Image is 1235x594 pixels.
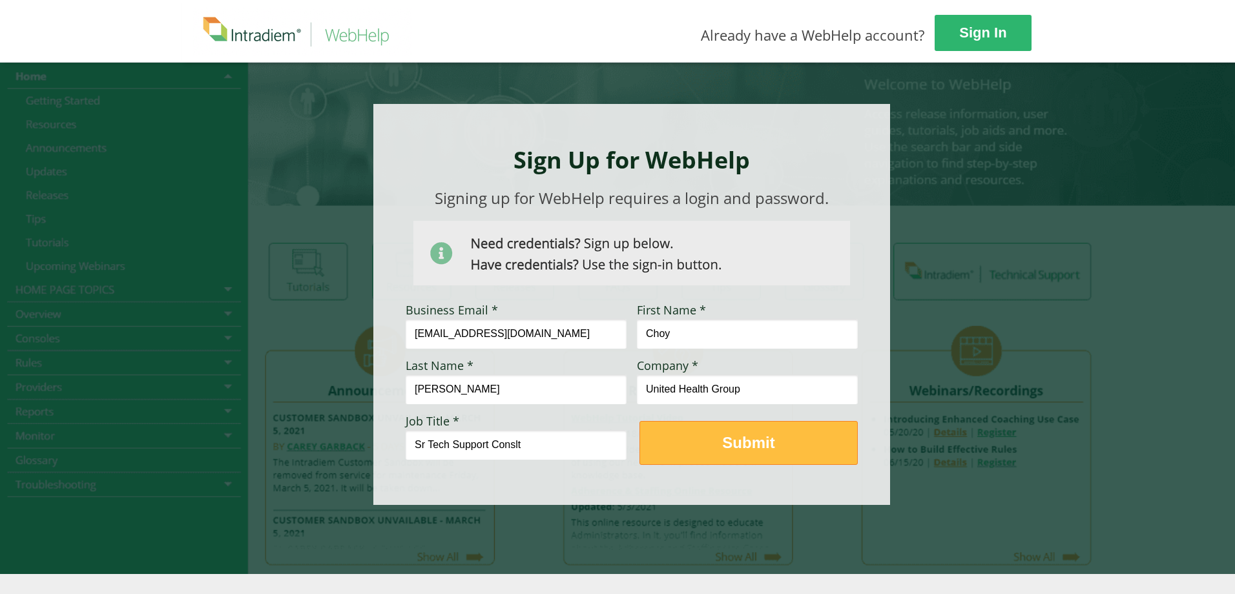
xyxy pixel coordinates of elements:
[514,144,750,176] strong: Sign Up for WebHelp
[435,187,829,209] span: Signing up for WebHelp requires a login and password.
[406,358,473,373] span: Last Name *
[722,434,774,451] strong: Submit
[406,413,459,429] span: Job Title *
[935,15,1032,51] a: Sign In
[413,221,850,285] img: Need Credentials? Sign up below. Have Credentials? Use the sign-in button.
[637,358,698,373] span: Company *
[639,421,858,465] button: Submit
[406,302,498,318] span: Business Email *
[959,25,1006,41] strong: Sign In
[701,25,925,45] span: Already have a WebHelp account?
[637,302,706,318] span: First Name *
